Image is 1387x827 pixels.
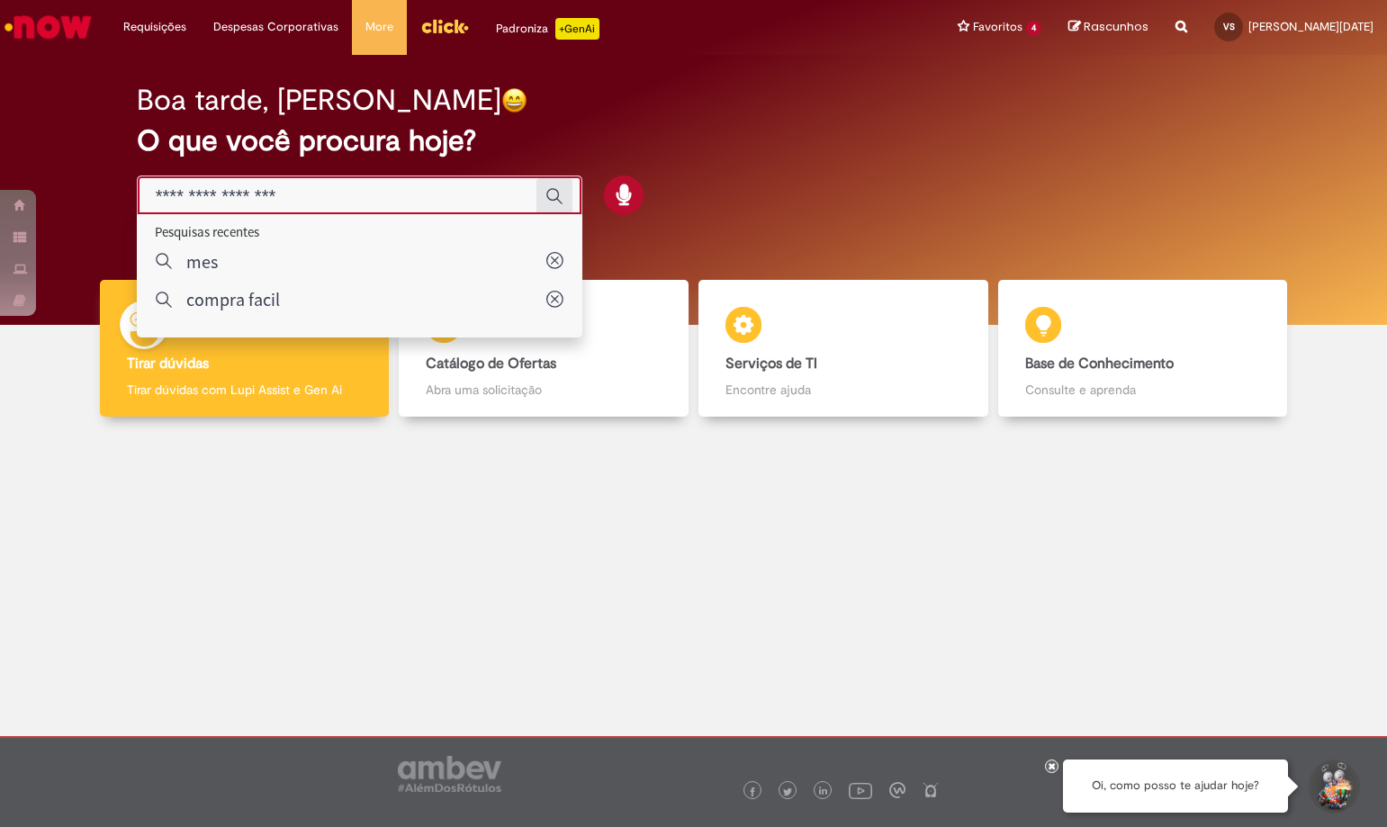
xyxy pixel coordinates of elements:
img: logo_footer_youtube.png [849,778,872,802]
b: Catálogo de Ofertas [426,355,556,373]
img: logo_footer_linkedin.png [819,787,828,797]
img: click_logo_yellow_360x200.png [420,13,469,40]
img: logo_footer_naosei.png [923,782,939,798]
span: Despesas Corporativas [213,18,338,36]
h2: O que você procura hoje? [137,125,1250,157]
img: ServiceNow [2,9,95,45]
h2: Boa tarde, [PERSON_NAME] [137,85,501,116]
img: logo_footer_workplace.png [889,782,905,798]
p: Tirar dúvidas com Lupi Assist e Gen Ai [127,381,363,399]
a: Catálogo de Ofertas Abra uma solicitação [394,280,694,418]
span: VS [1223,21,1235,32]
span: Rascunhos [1084,18,1148,35]
a: Base de Conhecimento Consulte e aprenda [993,280,1292,418]
b: Serviços de TI [725,355,817,373]
img: logo_footer_ambev_rotulo_gray.png [398,756,501,792]
b: Tirar dúvidas [127,355,209,373]
p: Encontre ajuda [725,381,961,399]
span: 4 [1026,21,1041,36]
a: Serviços de TI Encontre ajuda [694,280,994,418]
img: logo_footer_twitter.png [783,787,792,796]
div: Oi, como posso te ajudar hoje? [1063,760,1288,813]
div: Padroniza [496,18,599,40]
span: [PERSON_NAME][DATE] [1248,19,1373,34]
p: Abra uma solicitação [426,381,662,399]
span: Favoritos [973,18,1022,36]
a: Tirar dúvidas Tirar dúvidas com Lupi Assist e Gen Ai [95,280,394,418]
p: Consulte e aprenda [1025,381,1261,399]
a: Rascunhos [1068,19,1148,36]
b: Base de Conhecimento [1025,355,1174,373]
p: +GenAi [555,18,599,40]
button: Iniciar Conversa de Suporte [1306,760,1360,814]
span: Requisições [123,18,186,36]
img: logo_footer_facebook.png [748,787,757,796]
span: More [365,18,393,36]
img: happy-face.png [501,87,527,113]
